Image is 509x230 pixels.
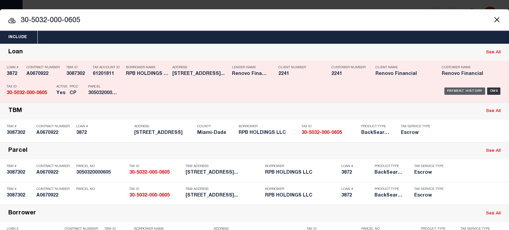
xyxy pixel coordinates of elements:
p: Tax Service Type [414,164,444,168]
p: TBM # [7,164,33,168]
h5: Renovo Financial [442,71,498,77]
p: Lender Name [232,66,268,70]
strong: 30-5032-000-0605 [129,193,170,198]
p: Contract Number [36,125,73,129]
strong: 30-5032-000-0605 [7,91,47,95]
h5: 3872 [341,193,371,199]
h5: 3050320000605 [76,170,126,176]
h5: RPB HOLDINGS LLC [265,170,338,176]
h5: 3087302 [7,130,33,136]
h5: 10355 SW 178th Street Miami, FL... [186,193,262,199]
h5: Renovo Financial [232,71,268,77]
p: Parcel No [76,187,126,191]
h5: CP [70,90,78,96]
p: Borrower [239,125,298,129]
p: Contract Number [27,66,63,70]
p: Borrower [265,187,338,191]
p: Active [56,85,67,89]
h5: 30-5032-000-0605 [302,130,358,136]
p: Tax Account ID [93,66,123,70]
h5: BackSearch,Escrow [374,170,404,176]
h5: Escrow [414,193,444,199]
p: Tax Service Type [401,125,434,129]
p: PPCC [70,85,78,89]
p: Customer Number [331,66,366,70]
p: Customer Name [442,66,498,70]
p: County [197,125,235,129]
h5: RPB HOLDINGS LLC [239,130,298,136]
h5: 2241 [331,71,365,77]
p: Parcel [88,85,118,89]
div: TBM [8,107,22,115]
p: Loan # [341,164,371,168]
p: Loan # [76,125,131,129]
p: TBM Address [186,164,262,168]
h5: 30-5032-000-0605 [129,170,182,176]
p: TBM # [7,125,33,129]
p: Tax ID [129,187,182,191]
p: Address [134,125,194,129]
p: TBM Address [186,187,262,191]
h5: A0670922 [36,193,73,199]
h5: A0670922 [36,170,73,176]
h5: 3087302 [66,71,89,77]
h5: RPB HOLDINGS LLC [126,71,169,77]
div: Payment History [444,87,485,95]
p: Tax ID [302,125,358,129]
h5: 3872 [7,71,23,77]
h5: 10355 SW 178th Street [134,130,194,136]
p: Borrower Name [126,66,169,70]
div: OMS [487,87,501,95]
p: Client Number [278,66,321,70]
h5: 61201811 [93,71,123,77]
p: Product Type [374,164,404,168]
h5: A0670922 [36,130,73,136]
h5: A0670922 [27,71,63,77]
h5: BackSearch,Escrow [361,130,391,136]
a: See All [486,109,501,113]
p: Contract Number [36,164,73,168]
a: See All [486,50,501,55]
h5: BackSearch,Escrow [374,193,404,199]
strong: 30-5032-000-0605 [129,170,170,175]
h5: Miami-Dade [197,130,235,136]
h5: 10355 SW 178th Street Miami, FL... [172,71,229,77]
h5: 2241 [278,71,321,77]
p: Contract Number [36,187,73,191]
button: Close [492,15,501,24]
h5: RPB HOLDINGS LLC [265,193,338,199]
div: Parcel [8,147,28,155]
h5: 30-5032-000-0605 [7,90,53,96]
p: Loan # [341,187,371,191]
strong: 30-5032-000-0605 [302,131,342,135]
p: Tax Service Type [414,187,444,191]
div: Loan [8,49,23,56]
p: TBM # [7,187,33,191]
h5: Yes [56,90,66,96]
div: Borrower [8,210,36,217]
h5: 10355 SW 178th Street Miami, FL... [186,170,262,176]
p: Product Type [361,125,391,129]
h5: 3872 [76,130,131,136]
h5: Renovo Financial [375,71,432,77]
h5: 3087302 [7,193,33,199]
h5: 3087302 [7,170,33,176]
p: TBM ID [66,66,89,70]
p: Parcel No [76,164,126,168]
h5: Escrow [414,170,444,176]
p: Borrower [265,164,338,168]
a: See All [486,149,501,153]
h5: 3050320000605 [88,90,118,96]
h5: Escrow [401,130,434,136]
h5: 3872 [341,170,371,176]
p: Tax ID [7,85,53,89]
p: Tax ID [129,164,182,168]
p: Address [172,66,229,70]
p: Product Type [374,187,404,191]
h5: 30-5032-000-0605 [129,193,182,199]
p: Client Name [375,66,432,70]
p: Loan # [7,66,23,70]
a: See All [486,211,501,216]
